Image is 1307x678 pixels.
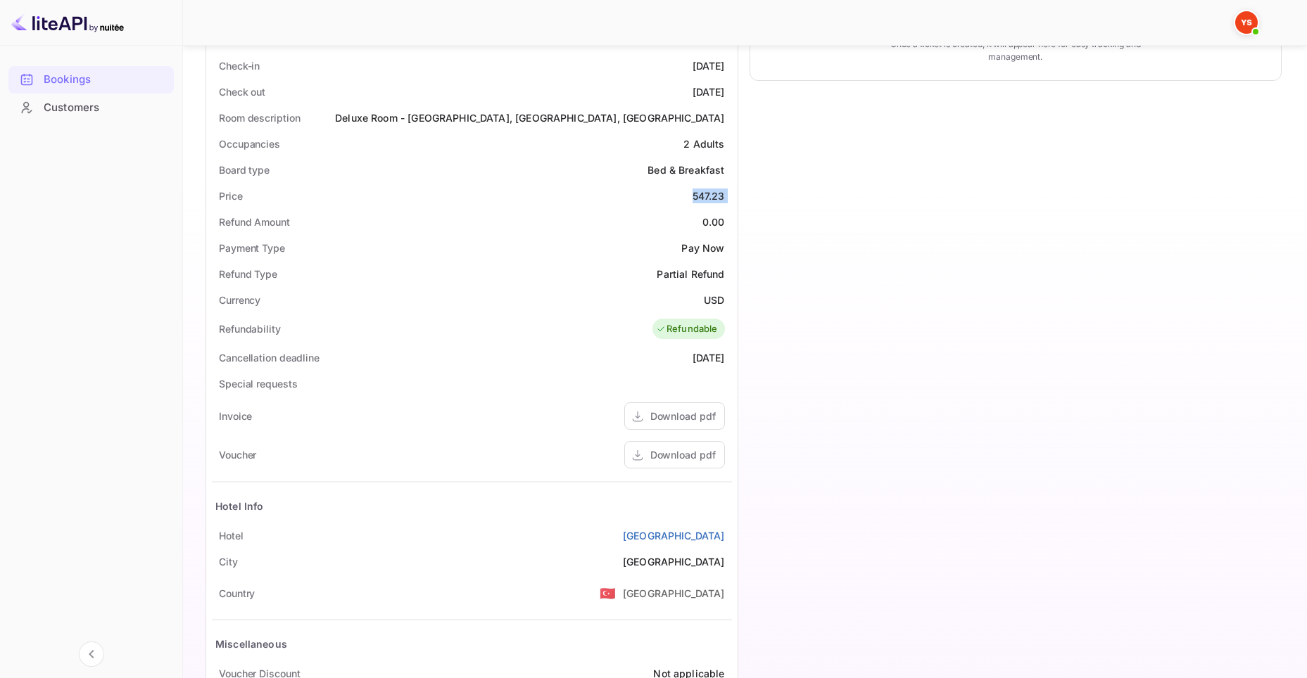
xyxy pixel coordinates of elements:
a: [GEOGRAPHIC_DATA] [623,528,725,543]
div: Check out [219,84,265,99]
div: Special requests [219,376,297,391]
div: [GEOGRAPHIC_DATA] [623,586,725,601]
div: Partial Refund [657,267,724,281]
div: [DATE] [693,84,725,99]
div: [DATE] [693,58,725,73]
div: Voucher [219,447,256,462]
img: Yandex Support [1235,11,1258,34]
div: Price [219,188,243,203]
div: Hotel Info [215,499,264,513]
a: Customers [8,94,174,120]
button: Collapse navigation [79,641,104,667]
div: Bookings [8,66,174,94]
div: [DATE] [693,350,725,365]
div: Country [219,586,255,601]
div: Invoice [219,409,252,423]
div: Occupancies [219,136,280,151]
div: 2 Adults [683,136,724,151]
div: Miscellaneous [215,637,287,651]
img: LiteAPI logo [11,11,124,34]
div: Refundability [219,321,281,336]
div: Hotel [219,528,244,543]
div: Customers [44,100,167,116]
div: Refund Amount [219,215,290,229]
div: Refund Type [219,267,277,281]
div: Payment Type [219,241,285,255]
div: Check-in [219,58,260,73]
div: Download pdf [650,409,716,423]
div: Bookings [44,72,167,88]
div: Bed & Breakfast [648,162,724,177]
div: USD [704,293,724,307]
div: Pay Now [681,241,724,255]
div: Deluxe Room - [GEOGRAPHIC_DATA], [GEOGRAPHIC_DATA], [GEOGRAPHIC_DATA] [335,110,724,125]
a: Bookings [8,66,174,92]
div: Download pdf [650,447,716,462]
div: City [219,554,238,569]
div: Room description [219,110,300,125]
div: Customers [8,94,174,122]
div: Refundable [656,322,718,336]
p: Once a ticket is created, it will appear here for easy tracking and management. [873,38,1158,63]
div: Currency [219,293,260,307]
div: 0.00 [702,215,725,229]
div: Board type [219,162,270,177]
div: [GEOGRAPHIC_DATA] [623,554,725,569]
div: 547.23 [693,188,725,203]
span: United States [600,580,616,606]
div: Cancellation deadline [219,350,320,365]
